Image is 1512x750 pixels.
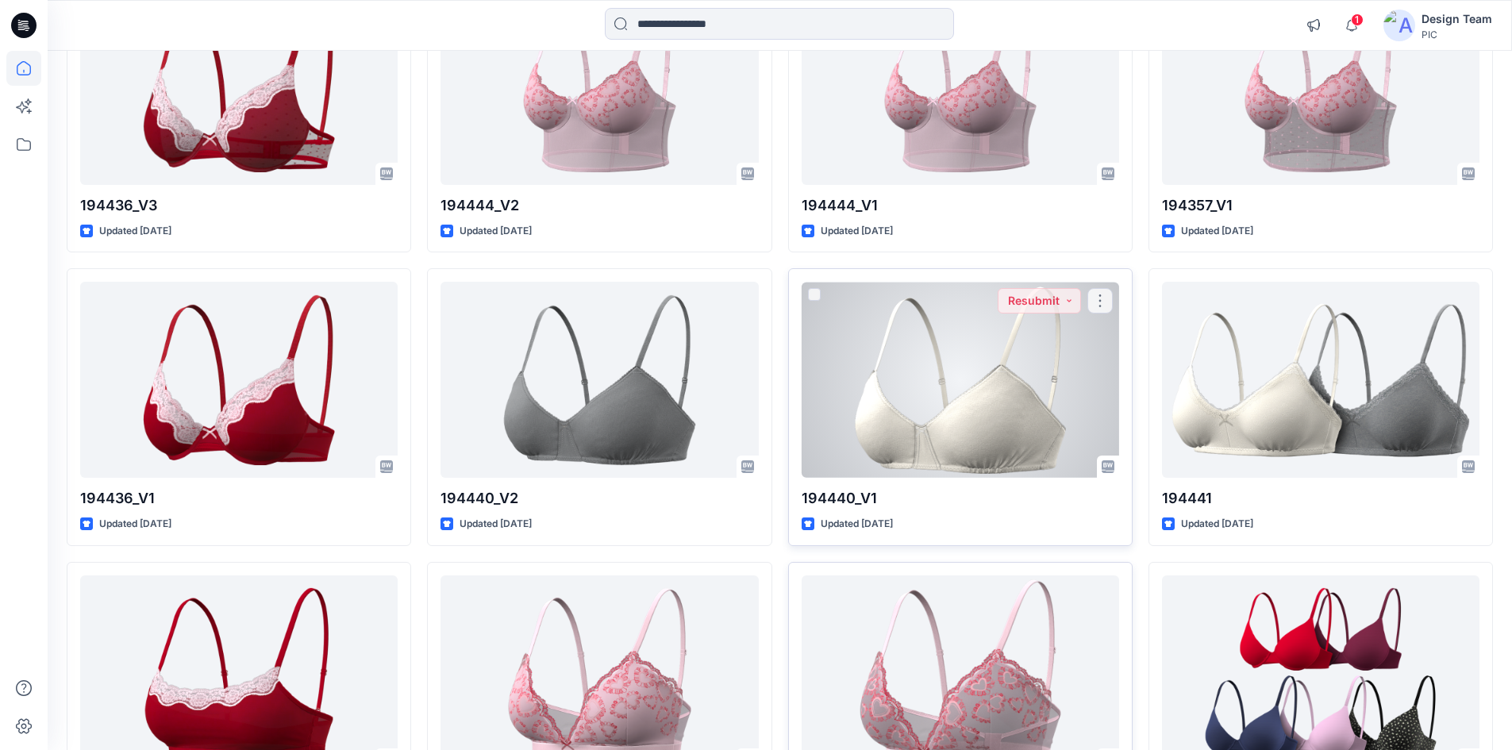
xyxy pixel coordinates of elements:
[821,516,893,533] p: Updated [DATE]
[802,194,1119,217] p: 194444_V1
[1181,223,1253,240] p: Updated [DATE]
[460,516,532,533] p: Updated [DATE]
[1383,10,1415,41] img: avatar
[821,223,893,240] p: Updated [DATE]
[802,282,1119,478] a: 194440_V1
[1181,516,1253,533] p: Updated [DATE]
[1162,282,1479,478] a: 194441
[1422,29,1492,40] div: PIC
[1422,10,1492,29] div: Design Team
[1162,487,1479,510] p: 194441
[802,487,1119,510] p: 194440_V1
[99,516,171,533] p: Updated [DATE]
[460,223,532,240] p: Updated [DATE]
[80,194,398,217] p: 194436_V3
[1351,13,1364,26] span: 1
[99,223,171,240] p: Updated [DATE]
[441,487,758,510] p: 194440_V2
[441,282,758,478] a: 194440_V2
[441,194,758,217] p: 194444_V2
[80,487,398,510] p: 194436_V1
[1162,194,1479,217] p: 194357_V1
[80,282,398,478] a: 194436_V1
